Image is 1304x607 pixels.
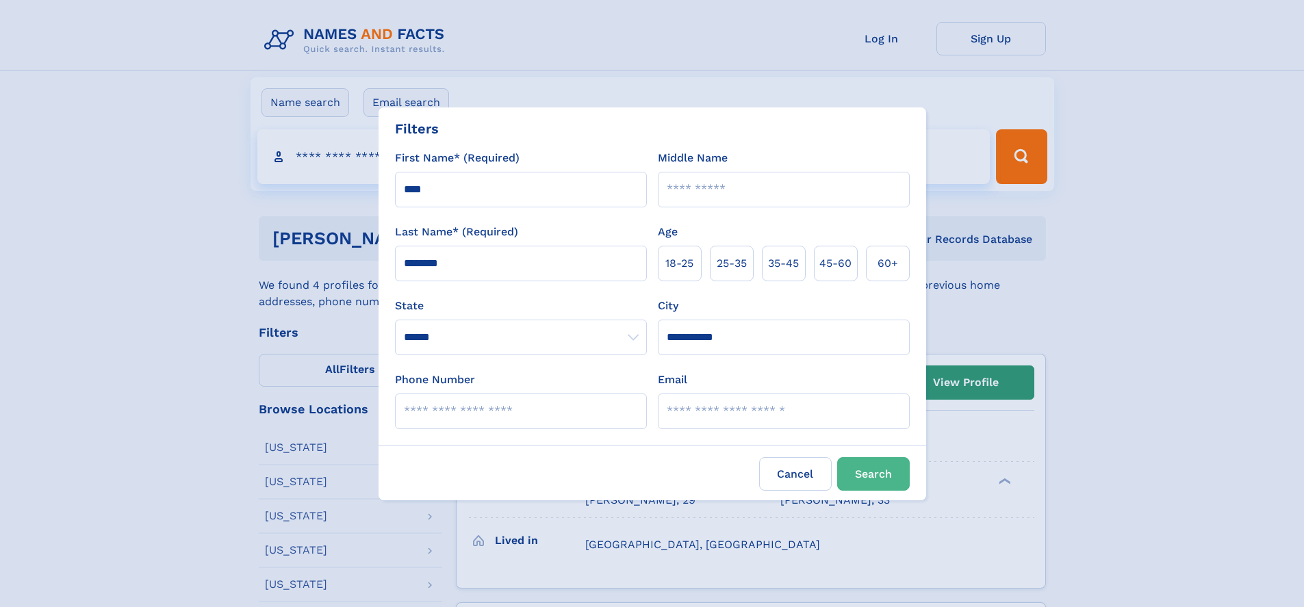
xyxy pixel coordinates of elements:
label: Phone Number [395,372,475,388]
span: 60+ [878,255,898,272]
label: Cancel [759,457,832,491]
label: Email [658,372,687,388]
label: City [658,298,678,314]
span: 18‑25 [665,255,693,272]
label: Last Name* (Required) [395,224,518,240]
span: 25‑35 [717,255,747,272]
label: State [395,298,647,314]
span: 35‑45 [768,255,799,272]
span: 45‑60 [819,255,852,272]
div: Filters [395,118,439,139]
label: Middle Name [658,150,728,166]
button: Search [837,457,910,491]
label: First Name* (Required) [395,150,520,166]
label: Age [658,224,678,240]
